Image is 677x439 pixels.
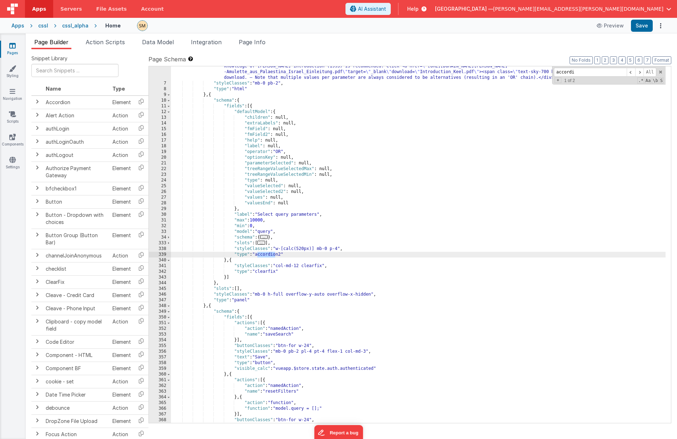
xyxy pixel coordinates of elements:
[635,56,642,64] button: 6
[610,56,617,64] button: 3
[43,135,110,148] td: authLoginOauth
[149,309,171,315] div: 349
[31,64,118,77] input: Search Snippets ...
[149,126,171,132] div: 15
[260,235,268,239] span: ...
[149,103,171,109] div: 11
[110,302,134,315] td: Element
[60,5,82,12] span: Servers
[43,335,110,348] td: Code Editor
[149,81,171,86] div: 7
[112,86,125,92] span: Type
[149,160,171,166] div: 21
[149,252,171,257] div: 339
[660,77,663,84] span: Search In Selection
[43,362,110,375] td: Component BF
[110,249,134,262] td: Action
[149,263,171,269] div: 341
[149,354,171,360] div: 357
[110,109,134,122] td: Action
[149,292,171,297] div: 346
[592,20,628,31] button: Preview
[149,58,171,81] div: 6
[149,149,171,155] div: 19
[43,148,110,162] td: authLogout
[358,5,386,12] span: AI Assistant
[110,96,134,109] td: Element
[43,302,110,315] td: Cleave - Phone Input
[43,262,110,275] td: checklist
[652,77,658,84] span: Whole Word Search
[435,5,671,12] button: [GEOGRAPHIC_DATA] — [PERSON_NAME][EMAIL_ADDRESS][PERSON_NAME][DOMAIN_NAME]
[11,22,24,29] div: Apps
[110,362,134,375] td: Element
[43,229,110,249] td: Button Group (Button Bar)
[631,20,653,32] button: Save
[555,77,561,83] span: Toggel Replace mode
[149,257,171,263] div: 340
[149,315,171,320] div: 350
[149,332,171,337] div: 353
[149,275,171,280] div: 343
[149,200,171,206] div: 28
[652,56,671,64] button: Format
[137,21,147,31] img: e9616e60dfe10b317d64a5e98ec8e357
[43,208,110,229] td: Button - Dropdown with choices
[149,195,171,200] div: 27
[110,401,134,414] td: Action
[110,208,134,229] td: Element
[110,229,134,249] td: Element
[110,182,134,195] td: Element
[656,21,666,31] button: Options
[149,349,171,354] div: 356
[149,372,171,377] div: 360
[110,135,134,148] td: Action
[43,315,110,335] td: Clipboard - copy model field
[62,22,89,29] div: cssl_alpha
[149,212,171,218] div: 30
[96,5,127,12] span: File Assets
[43,182,110,195] td: bfcheckbox1
[149,343,171,349] div: 355
[149,143,171,149] div: 18
[561,78,578,83] span: 1 of 2
[110,148,134,162] td: Action
[493,5,663,12] span: [PERSON_NAME][EMAIL_ADDRESS][PERSON_NAME][DOMAIN_NAME]
[149,366,171,372] div: 359
[618,56,626,64] button: 4
[149,183,171,189] div: 25
[643,68,656,77] span: Alt-Enter
[86,39,125,46] span: Action Scripts
[110,414,134,428] td: Element
[43,249,110,262] td: channelJoinAnonymous
[43,348,110,362] td: Component - HTML
[149,86,171,92] div: 8
[38,22,48,29] div: cssl
[43,401,110,414] td: debounce
[34,39,69,46] span: Page Builder
[345,3,391,15] button: AI Assistant
[43,275,110,289] td: ClearFix
[149,377,171,383] div: 361
[142,39,174,46] span: Data Model
[149,326,171,332] div: 352
[594,56,600,64] button: 1
[149,269,171,275] div: 342
[627,56,634,64] button: 5
[407,5,419,12] span: Help
[43,162,110,182] td: Authorize Payment Gateway
[148,55,186,63] span: Page Schema
[149,394,171,400] div: 364
[149,400,171,406] div: 365
[149,412,171,417] div: 367
[149,297,171,303] div: 347
[149,383,171,389] div: 362
[435,5,493,12] span: [GEOGRAPHIC_DATA] —
[32,5,46,12] span: Apps
[149,223,171,229] div: 32
[149,92,171,98] div: 9
[149,303,171,309] div: 348
[644,56,651,64] button: 7
[110,275,134,289] td: Element
[149,166,171,172] div: 22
